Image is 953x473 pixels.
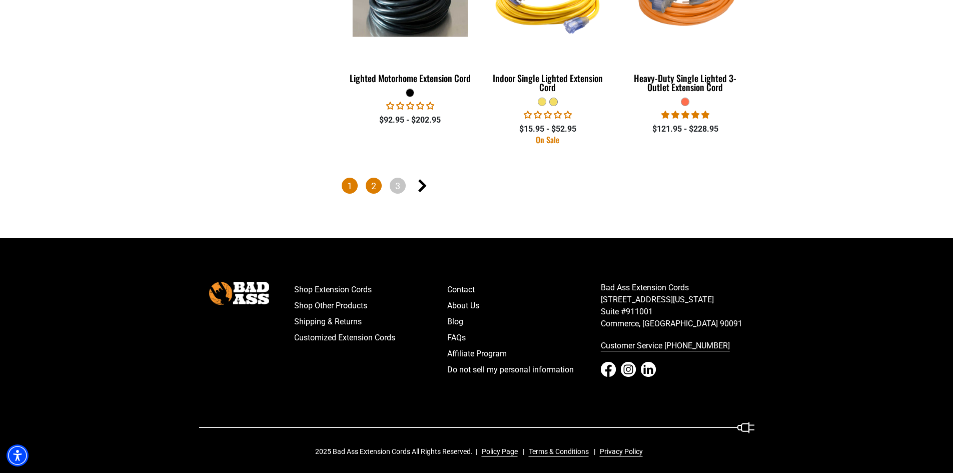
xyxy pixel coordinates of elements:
span: Page 1 [342,178,358,194]
div: On Sale [486,136,609,144]
a: Facebook - open in a new tab [601,362,616,377]
div: Accessibility Menu [7,444,29,466]
a: Page 3 [390,178,406,194]
a: LinkedIn - open in a new tab [641,362,656,377]
img: Bad Ass Extension Cords [209,282,269,304]
div: Lighted Motorhome Extension Cord [349,74,472,83]
a: Blog [447,314,601,330]
div: Indoor Single Lighted Extension Cord [486,74,609,92]
a: Shop Other Products [294,298,448,314]
a: call 833-674-1699 [601,338,754,354]
a: Shop Extension Cords [294,282,448,298]
div: $92.95 - $202.95 [349,114,472,126]
span: 0.00 stars [524,110,572,120]
div: $121.95 - $228.95 [624,123,746,135]
span: 0.00 stars [386,101,434,111]
a: Privacy Policy [596,446,643,457]
div: $15.95 - $52.95 [486,123,609,135]
a: Shipping & Returns [294,314,448,330]
a: Do not sell my personal information [447,362,601,378]
a: Contact [447,282,601,298]
nav: Pagination [342,178,754,196]
p: Bad Ass Extension Cords [STREET_ADDRESS][US_STATE] Suite #911001 Commerce, [GEOGRAPHIC_DATA] 90091 [601,282,754,330]
a: Terms & Conditions [525,446,589,457]
a: Instagram - open in a new tab [621,362,636,377]
span: 5.00 stars [661,110,709,120]
a: About Us [447,298,601,314]
div: Heavy-Duty Single Lighted 3-Outlet Extension Cord [624,74,746,92]
a: Affiliate Program [447,346,601,362]
a: Page 2 [366,178,382,194]
a: FAQs [447,330,601,346]
a: Policy Page [478,446,518,457]
a: Customized Extension Cords [294,330,448,346]
a: Next page [414,178,430,194]
div: 2025 Bad Ass Extension Cords All Rights Reserved. [315,446,650,457]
